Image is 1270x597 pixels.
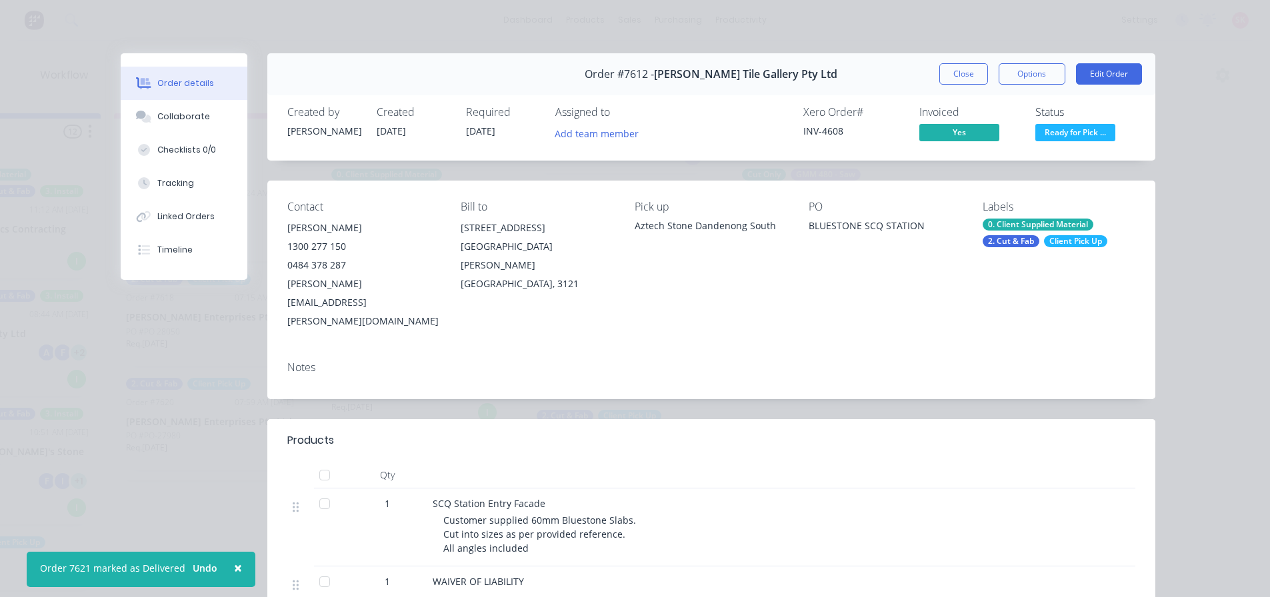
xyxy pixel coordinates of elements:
div: Labels [983,201,1135,213]
span: Customer supplied 60mm Bluestone Slabs. Cut into sizes as per provided reference. All angles incl... [443,514,639,554]
span: [DATE] [377,125,406,137]
span: SCQ Station Entry Facade [433,497,545,510]
div: Order 7621 marked as Delivered [40,561,185,575]
div: [PERSON_NAME] [287,219,440,237]
div: Products [287,432,334,448]
button: Close [221,552,255,584]
span: 1 [385,574,390,588]
button: Options [999,63,1065,85]
span: [DATE] [466,125,495,137]
button: Order details [121,67,247,100]
div: [STREET_ADDRESS][GEOGRAPHIC_DATA][PERSON_NAME][GEOGRAPHIC_DATA], 3121 [461,219,613,293]
div: [PERSON_NAME]1300 277 1500484 378 287[PERSON_NAME][EMAIL_ADDRESS][PERSON_NAME][DOMAIN_NAME] [287,219,440,330]
div: Client Pick Up [1044,235,1107,247]
button: Checklists 0/0 [121,133,247,167]
button: Edit Order [1076,63,1142,85]
div: Aztech Stone Dandenong South [635,219,787,233]
button: Add team member [555,124,646,142]
button: Linked Orders [121,200,247,233]
div: INV-4608 [803,124,903,138]
button: Ready for Pick ... [1035,124,1115,144]
div: 2. Cut & Fab [983,235,1039,247]
div: Contact [287,201,440,213]
div: Linked Orders [157,211,215,223]
span: WAIVER OF LIABILITY [433,575,524,588]
div: Assigned to [555,106,689,119]
div: Invoiced [919,106,1019,119]
div: [GEOGRAPHIC_DATA][PERSON_NAME][GEOGRAPHIC_DATA], 3121 [461,237,613,293]
span: Ready for Pick ... [1035,124,1115,141]
button: Add team member [547,124,645,142]
span: 1 [385,496,390,510]
div: PO [809,201,961,213]
div: [STREET_ADDRESS] [461,219,613,237]
div: Qty [347,462,427,488]
div: Pick up [635,201,787,213]
div: Status [1035,106,1135,119]
div: 0. Client Supplied Material [983,219,1093,231]
div: Checklists 0/0 [157,144,216,156]
div: 0484 378 287 [287,256,440,275]
div: [PERSON_NAME] [287,124,361,138]
div: Notes [287,361,1135,374]
span: Order #7612 - [585,68,654,81]
div: Collaborate [157,111,210,123]
div: Created by [287,106,361,119]
div: Tracking [157,177,194,189]
span: Yes [919,124,999,141]
div: 1300 277 150 [287,237,440,256]
span: [PERSON_NAME] Tile Gallery Pty Ltd [654,68,837,81]
div: [PERSON_NAME][EMAIL_ADDRESS][PERSON_NAME][DOMAIN_NAME] [287,275,440,330]
div: Bill to [461,201,613,213]
div: Created [377,106,450,119]
span: × [234,558,242,577]
div: Timeline [157,244,193,256]
button: Undo [185,558,225,578]
button: Close [939,63,988,85]
div: Xero Order # [803,106,903,119]
button: Tracking [121,167,247,200]
button: Collaborate [121,100,247,133]
div: Order details [157,77,214,89]
div: Required [466,106,539,119]
button: Timeline [121,233,247,267]
div: BLUESTONE SCQ STATION [809,219,961,237]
